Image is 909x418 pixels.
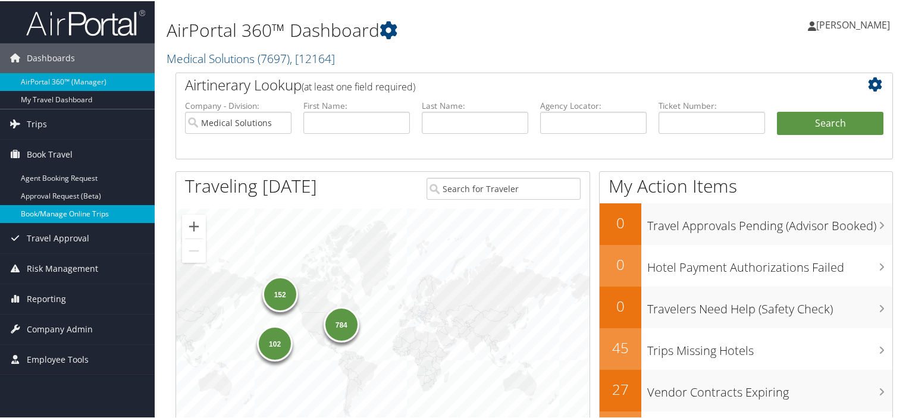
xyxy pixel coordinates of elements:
button: Search [777,111,883,134]
span: Company Admin [27,313,93,343]
span: [PERSON_NAME] [816,17,890,30]
a: 45Trips Missing Hotels [600,327,892,369]
label: Last Name: [422,99,528,111]
button: Zoom out [182,238,206,262]
h2: 0 [600,295,641,315]
a: 0Hotel Payment Authorizations Failed [600,244,892,285]
a: Medical Solutions [167,49,335,65]
label: Agency Locator: [540,99,647,111]
a: 0Travelers Need Help (Safety Check) [600,285,892,327]
div: 102 [257,324,293,360]
span: ( 7697 ) [258,49,290,65]
span: Book Travel [27,139,73,168]
h2: 0 [600,253,641,274]
h2: 45 [600,337,641,357]
span: , [ 12164 ] [290,49,335,65]
h2: 27 [600,378,641,398]
label: First Name: [303,99,410,111]
a: [PERSON_NAME] [808,6,902,42]
a: 27Vendor Contracts Expiring [600,369,892,410]
span: Dashboards [27,42,75,72]
h1: AirPortal 360™ Dashboard [167,17,657,42]
h3: Travel Approvals Pending (Advisor Booked) [647,210,892,233]
span: Reporting [27,283,66,313]
span: (at least one field required) [302,79,415,92]
button: Zoom in [182,213,206,237]
h3: Hotel Payment Authorizations Failed [647,252,892,275]
h2: 0 [600,212,641,232]
h3: Travelers Need Help (Safety Check) [647,294,892,316]
h3: Vendor Contracts Expiring [647,377,892,400]
div: 152 [262,275,297,311]
h3: Trips Missing Hotels [647,335,892,358]
label: Ticket Number: [659,99,765,111]
label: Company - Division: [185,99,291,111]
a: 0Travel Approvals Pending (Advisor Booked) [600,202,892,244]
div: 784 [323,306,359,341]
span: Risk Management [27,253,98,282]
h2: Airtinerary Lookup [185,74,824,94]
h1: Traveling [DATE] [185,172,317,197]
span: Trips [27,108,47,138]
input: Search for Traveler [427,177,581,199]
span: Travel Approval [27,222,89,252]
img: airportal-logo.png [26,8,145,36]
h1: My Action Items [600,172,892,197]
span: Employee Tools [27,344,89,373]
